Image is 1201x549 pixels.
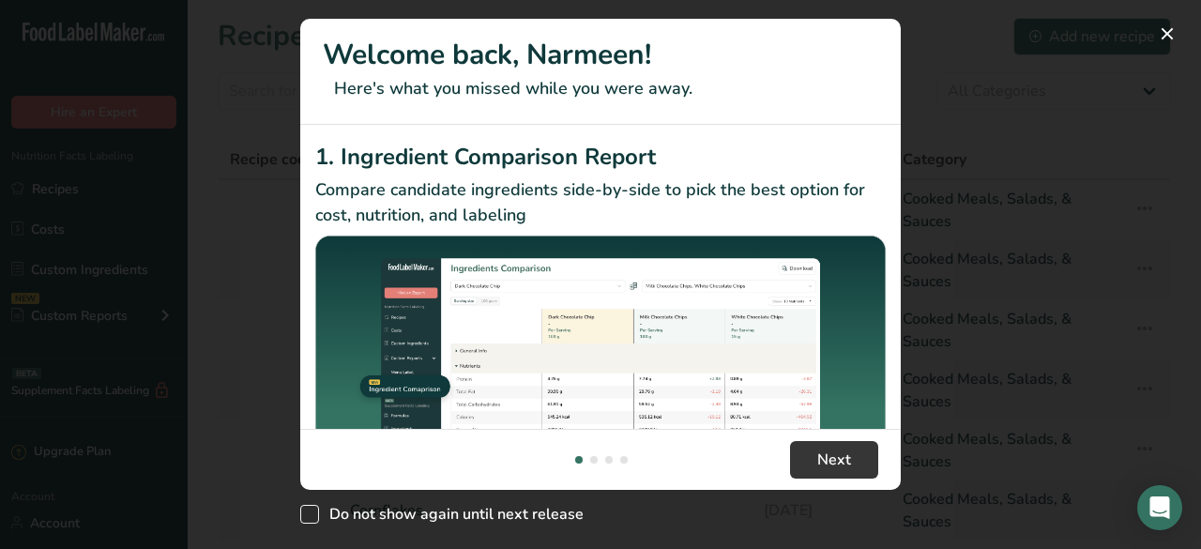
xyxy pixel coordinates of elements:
[315,177,886,228] p: Compare candidate ingredients side-by-side to pick the best option for cost, nutrition, and labeling
[315,236,886,449] img: Ingredient Comparison Report
[319,505,584,524] span: Do not show again until next release
[323,34,878,76] h1: Welcome back, Narmeen!
[817,449,851,471] span: Next
[315,140,886,174] h2: 1. Ingredient Comparison Report
[323,76,878,101] p: Here's what you missed while you were away.
[1137,485,1182,530] div: Open Intercom Messenger
[790,441,878,479] button: Next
